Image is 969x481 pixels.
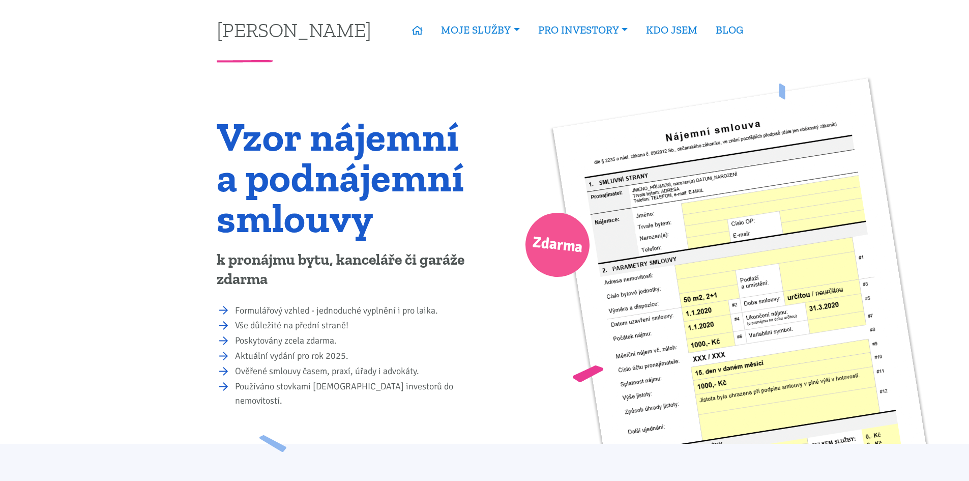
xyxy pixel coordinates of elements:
a: MOJE SLUŽBY [432,18,528,42]
li: Formulářový vzhled - jednoduché vyplnění i pro laika. [235,304,478,318]
span: Zdarma [531,229,584,261]
li: Ověřené smlouvy časem, praxí, úřady i advokáty. [235,364,478,379]
a: BLOG [707,18,752,42]
li: Poskytovány zcela zdarma. [235,334,478,348]
li: Používáno stovkami [DEMOGRAPHIC_DATA] investorů do nemovitostí. [235,380,478,408]
a: PRO INVESTORY [529,18,637,42]
h1: Vzor nájemní a podnájemní smlouvy [217,116,478,238]
li: Vše důležité na přední straně! [235,319,478,333]
a: [PERSON_NAME] [217,20,371,40]
p: k pronájmu bytu, kanceláře či garáže zdarma [217,250,478,289]
a: KDO JSEM [637,18,707,42]
li: Aktuální vydání pro rok 2025. [235,349,478,363]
